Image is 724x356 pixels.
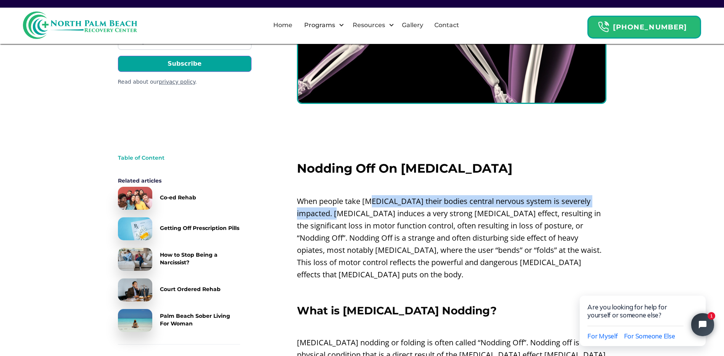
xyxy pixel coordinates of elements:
[351,21,387,30] div: Resources
[346,13,396,37] div: Resources
[613,23,687,31] strong: [PHONE_NUMBER]
[297,320,606,333] p: ‍
[302,21,337,30] div: Programs
[118,56,252,72] input: Subscribe
[118,13,252,86] form: Email Form
[430,13,464,37] a: Contact
[118,78,252,86] div: Read about our .
[160,285,221,293] div: Court Ordered Rehab
[118,177,240,184] div: Related articles
[269,13,297,37] a: Home
[298,13,346,37] div: Programs
[160,224,239,232] div: Getting Off Prescription Pills
[159,79,195,85] a: privacy policy
[598,21,609,33] img: Header Calendar Icons
[118,248,240,271] a: How to Stop Being a Narcissist?
[118,309,240,332] a: Palm Beach Sober Living For Woman
[564,271,724,356] iframe: Tidio Chat
[160,312,240,327] div: Palm Beach Sober Living For Woman
[118,278,240,301] a: Court Ordered Rehab
[118,217,240,240] a: Getting Off Prescription Pills
[397,13,428,37] a: Gallery
[297,195,606,281] p: When people take [MEDICAL_DATA] their bodies central nervous system is severely impacted. [MEDICA...
[297,285,606,297] p: ‍
[587,12,701,39] a: Header Calendar Icons[PHONE_NUMBER]
[118,154,240,162] div: Table of Content
[118,187,240,210] a: Co-ed Rehab
[297,162,606,175] h2: Nodding Off On [MEDICAL_DATA]
[297,179,606,191] p: ‍
[160,251,240,266] div: How to Stop Being a Narcissist?
[297,304,497,317] strong: What is [MEDICAL_DATA] Nodding?
[160,194,196,201] div: Co-ed Rehab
